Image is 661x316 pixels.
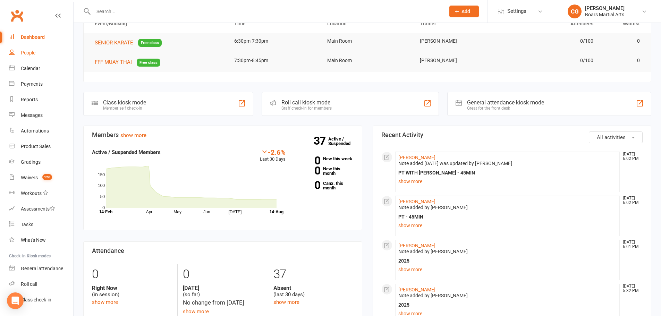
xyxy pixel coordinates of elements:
button: SENIOR KARATEFree class [95,39,162,47]
div: PT WITH [PERSON_NAME] - 45MIN [398,170,617,176]
a: [PERSON_NAME] [398,287,435,292]
th: Event/Booking [88,15,228,33]
div: People [21,50,35,55]
div: (last 30 days) [273,285,353,298]
button: FFF MUAY THAIFree class [95,58,160,67]
a: Clubworx [8,7,26,24]
th: Waitlist [600,15,646,33]
div: Member self check-in [103,106,146,111]
a: Automations [9,123,73,139]
a: show more [183,308,209,315]
div: Staff check-in for members [281,106,332,111]
div: Automations [21,128,49,134]
div: General attendance [21,266,63,271]
div: Note added [DATE] was updated by [PERSON_NAME] [398,161,617,166]
div: [PERSON_NAME] [585,5,625,11]
th: Location [321,15,414,33]
div: Great for the front desk [467,106,544,111]
a: Payments [9,76,73,92]
span: Settings [507,3,526,19]
div: General attendance kiosk mode [467,99,544,106]
a: What's New [9,232,73,248]
div: Class kiosk mode [103,99,146,106]
strong: Absent [273,285,353,291]
div: Gradings [21,159,41,165]
div: Last 30 Days [260,148,286,163]
div: No change from [DATE] [183,298,263,307]
td: Main Room [321,52,414,69]
div: Assessments [21,206,55,212]
td: Main Room [321,33,414,49]
strong: 0 [296,165,320,176]
div: -2.6% [260,148,286,156]
a: [PERSON_NAME] [398,199,435,204]
input: Search... [91,7,440,16]
div: 2025 [398,258,617,264]
div: Boars Martial Arts [585,11,625,18]
a: Reports [9,92,73,108]
a: Gradings [9,154,73,170]
div: Waivers [21,175,38,180]
a: Waivers 126 [9,170,73,186]
div: Reports [21,97,38,102]
span: Free class [138,39,162,47]
div: Tasks [21,222,33,227]
time: [DATE] 6:02 PM [619,152,642,161]
strong: 37 [314,136,328,146]
strong: Right Now [92,285,172,291]
a: Class kiosk mode [9,292,73,308]
button: Add [449,6,479,17]
a: show more [273,299,299,305]
span: FFF MUAY THAI [95,59,132,65]
div: PT - 45MIN [398,214,617,220]
a: Workouts [9,186,73,201]
h3: Recent Activity [381,131,643,138]
span: Add [461,9,470,14]
a: show more [398,177,617,186]
span: All activities [597,134,626,140]
td: [PERSON_NAME] [414,33,507,49]
div: (so far) [183,285,263,298]
time: [DATE] 6:01 PM [619,240,642,249]
strong: Active / Suspended Members [92,149,161,155]
td: 0 [600,52,646,69]
td: 0 [600,33,646,49]
button: All activities [589,131,643,143]
div: (in session) [92,285,172,298]
a: Calendar [9,61,73,76]
span: 126 [42,174,52,180]
a: [PERSON_NAME] [398,155,435,160]
div: Class check-in [21,297,51,302]
div: Note added by [PERSON_NAME] [398,205,617,211]
a: Roll call [9,276,73,292]
div: Note added by [PERSON_NAME] [398,293,617,299]
td: 6:30pm-7:30pm [228,33,321,49]
div: 2025 [398,302,617,308]
div: What's New [21,237,46,243]
a: Tasks [9,217,73,232]
a: show more [92,299,118,305]
div: Calendar [21,66,40,71]
a: show more [398,265,617,274]
a: Dashboard [9,29,73,45]
div: 0 [183,264,263,285]
a: 37Active / Suspended [328,131,359,151]
strong: 0 [296,155,320,166]
div: 0 [92,264,172,285]
a: Messages [9,108,73,123]
time: [DATE] 6:02 PM [619,196,642,205]
td: [PERSON_NAME] [414,52,507,69]
a: 0Canx. this month [296,181,354,190]
a: 0New this month [296,166,354,176]
th: Attendees [507,15,600,33]
a: General attendance kiosk mode [9,261,73,276]
div: Open Intercom Messenger [7,292,24,309]
time: [DATE] 5:32 PM [619,284,642,293]
div: Messages [21,112,43,118]
strong: [DATE] [183,285,263,291]
td: 0/100 [507,33,600,49]
div: Payments [21,81,43,87]
a: [PERSON_NAME] [398,243,435,248]
a: Assessments [9,201,73,217]
td: 0/100 [507,52,600,69]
